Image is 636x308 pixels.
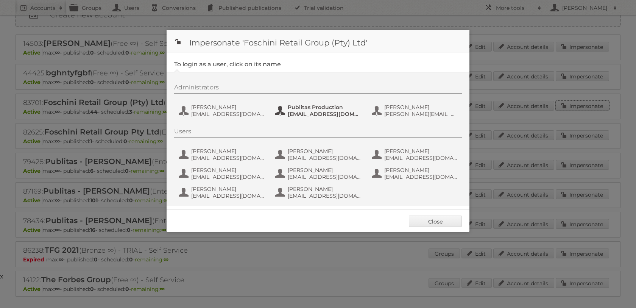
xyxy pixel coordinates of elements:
[191,148,265,155] span: [PERSON_NAME]
[371,103,460,118] button: [PERSON_NAME] [PERSON_NAME][EMAIL_ADDRESS][DOMAIN_NAME]
[384,155,458,161] span: [EMAIL_ADDRESS][DOMAIN_NAME]
[274,185,363,200] button: [PERSON_NAME] [EMAIL_ADDRESS][DOMAIN_NAME]
[174,61,281,68] legend: To login as a user, click on its name
[384,111,458,117] span: [PERSON_NAME][EMAIL_ADDRESS][DOMAIN_NAME]
[384,104,458,111] span: [PERSON_NAME]
[274,147,363,162] button: [PERSON_NAME] [EMAIL_ADDRESS][DOMAIN_NAME]
[288,186,361,192] span: [PERSON_NAME]
[178,147,267,162] button: [PERSON_NAME] [EMAIL_ADDRESS][DOMAIN_NAME]
[371,166,460,181] button: [PERSON_NAME] [EMAIL_ADDRESS][DOMAIN_NAME]
[384,174,458,180] span: [EMAIL_ADDRESS][DOMAIN_NAME]
[178,166,267,181] button: [PERSON_NAME] [EMAIL_ADDRESS][DOMAIN_NAME]
[288,148,361,155] span: [PERSON_NAME]
[288,174,361,180] span: [EMAIL_ADDRESS][DOMAIN_NAME]
[384,148,458,155] span: [PERSON_NAME]
[288,167,361,174] span: [PERSON_NAME]
[191,174,265,180] span: [EMAIL_ADDRESS][DOMAIN_NAME]
[191,104,265,111] span: [PERSON_NAME]
[371,147,460,162] button: [PERSON_NAME] [EMAIL_ADDRESS][DOMAIN_NAME]
[274,166,363,181] button: [PERSON_NAME] [EMAIL_ADDRESS][DOMAIN_NAME]
[191,167,265,174] span: [PERSON_NAME]
[167,30,469,53] h1: Impersonate 'Foschini Retail Group (Pty) Ltd'
[409,216,462,227] a: Close
[174,84,462,94] div: Administrators
[384,167,458,174] span: [PERSON_NAME]
[274,103,363,118] button: Publitas Production [EMAIL_ADDRESS][DOMAIN_NAME]
[178,185,267,200] button: [PERSON_NAME] [EMAIL_ADDRESS][DOMAIN_NAME]
[288,111,361,117] span: [EMAIL_ADDRESS][DOMAIN_NAME]
[191,155,265,161] span: [EMAIL_ADDRESS][DOMAIN_NAME]
[191,111,265,117] span: [EMAIL_ADDRESS][DOMAIN_NAME]
[288,155,361,161] span: [EMAIL_ADDRESS][DOMAIN_NAME]
[191,192,265,199] span: [EMAIL_ADDRESS][DOMAIN_NAME]
[174,128,462,138] div: Users
[178,103,267,118] button: [PERSON_NAME] [EMAIL_ADDRESS][DOMAIN_NAME]
[191,186,265,192] span: [PERSON_NAME]
[288,192,361,199] span: [EMAIL_ADDRESS][DOMAIN_NAME]
[288,104,361,111] span: Publitas Production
